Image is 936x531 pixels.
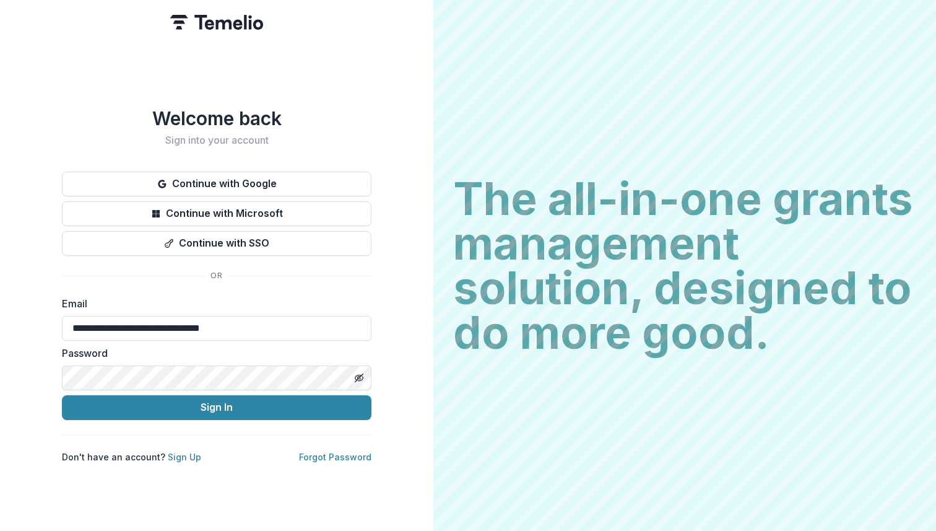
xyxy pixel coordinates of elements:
[62,296,364,311] label: Email
[62,107,371,129] h1: Welcome back
[299,452,371,462] a: Forgot Password
[62,231,371,256] button: Continue with SSO
[168,452,201,462] a: Sign Up
[349,368,369,388] button: Toggle password visibility
[62,395,371,420] button: Sign In
[62,201,371,226] button: Continue with Microsoft
[170,15,263,30] img: Temelio
[62,346,364,361] label: Password
[62,134,371,146] h2: Sign into your account
[62,450,201,463] p: Don't have an account?
[62,172,371,196] button: Continue with Google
